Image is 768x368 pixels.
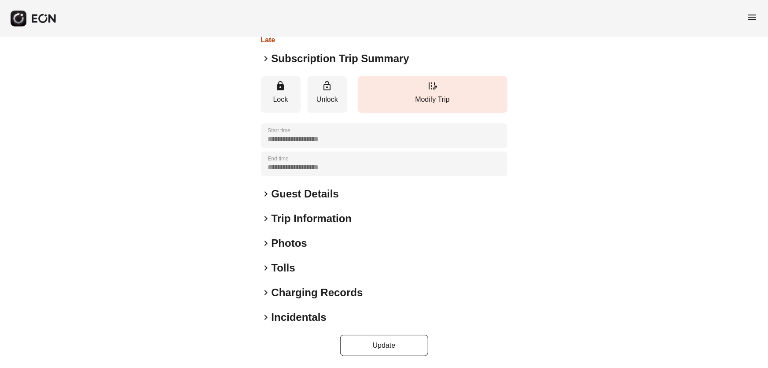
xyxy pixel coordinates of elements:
button: Lock [261,76,301,113]
h2: Trip Information [272,212,352,226]
span: keyboard_arrow_right [261,189,272,199]
h2: Subscription Trip Summary [272,52,409,66]
span: lock [276,81,286,91]
h2: Photos [272,236,307,250]
h3: Late [261,35,428,45]
h2: Guest Details [272,187,339,201]
h2: Incidentals [272,310,327,324]
span: menu [747,12,757,22]
span: keyboard_arrow_right [261,213,272,224]
span: keyboard_arrow_right [261,53,272,64]
span: keyboard_arrow_right [261,287,272,298]
span: keyboard_arrow_right [261,238,272,249]
button: Modify Trip [358,76,507,113]
h2: Charging Records [272,286,363,300]
p: Unlock [312,94,343,105]
h2: Tolls [272,261,295,275]
span: lock_open [322,81,333,91]
button: Unlock [308,76,347,113]
span: keyboard_arrow_right [261,312,272,323]
p: Modify Trip [362,94,503,105]
p: Lock [265,94,296,105]
span: keyboard_arrow_right [261,263,272,273]
span: edit_road [427,81,438,91]
button: Update [340,335,428,356]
